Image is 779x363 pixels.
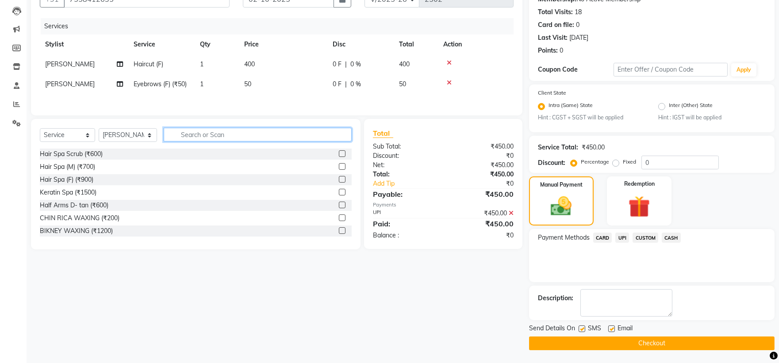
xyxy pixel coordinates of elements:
div: Payable: [366,189,443,199]
label: Fixed [623,158,636,166]
div: [DATE] [569,33,588,42]
span: Payment Methods [538,233,590,242]
small: Hint : IGST will be applied [658,114,766,122]
div: ₹450.00 [443,160,520,170]
button: Apply [731,63,756,76]
div: 0 [576,20,579,30]
span: Total [373,129,393,138]
div: ₹450.00 [443,142,520,151]
label: Client State [538,89,566,97]
div: Discount: [366,151,443,160]
th: Stylist [40,34,128,54]
div: Balance : [366,231,443,240]
div: Services [41,18,520,34]
div: Points: [538,46,558,55]
span: 400 [244,60,255,68]
div: Last Visit: [538,33,568,42]
div: ₹450.00 [443,218,520,229]
div: Hair Spa (M) (₹700) [40,162,95,172]
div: 18 [575,8,582,17]
span: [PERSON_NAME] [45,80,95,88]
div: Hair Spa Scrub (₹600) [40,149,103,159]
span: | [345,80,347,89]
div: ₹0 [456,179,520,188]
label: Intra (Same) State [549,101,593,112]
span: Eyebrows (F) (₹50) [134,80,187,88]
div: CHIN RICA WAXING (₹200) [40,214,119,223]
div: Half Arms D- tan (₹600) [40,201,108,210]
th: Service [128,34,195,54]
span: 400 [399,60,410,68]
span: 50 [244,80,251,88]
input: Search or Scan [164,128,352,141]
div: Description: [538,294,573,303]
span: CASH [662,233,681,243]
div: Discount: [538,158,565,168]
div: ₹450.00 [582,143,605,152]
th: Action [438,34,514,54]
a: Add Tip [366,179,456,188]
span: SMS [588,324,601,335]
span: 1 [200,60,203,68]
span: 0 F [333,80,342,89]
label: Inter (Other) State [669,101,713,112]
span: 0 F [333,60,342,69]
span: CUSTOM [633,233,658,243]
small: Hint : CGST + SGST will be applied [538,114,645,122]
th: Price [239,34,327,54]
span: CARD [593,233,612,243]
span: 50 [399,80,406,88]
label: Manual Payment [540,181,583,189]
div: Hair Spa (F) (₹900) [40,175,93,184]
div: ₹0 [443,231,520,240]
button: Checkout [529,336,775,350]
div: Sub Total: [366,142,443,151]
th: Disc [327,34,394,54]
img: _gift.svg [622,193,657,220]
div: Coupon Code [538,65,614,74]
div: Service Total: [538,143,578,152]
div: Paid: [366,218,443,229]
th: Total [394,34,438,54]
th: Qty [195,34,239,54]
div: ₹0 [443,151,520,160]
span: Send Details On [529,324,575,335]
input: Enter Offer / Coupon Code [614,63,728,76]
img: _cash.svg [544,194,578,218]
span: Haircut (F) [134,60,163,68]
span: [PERSON_NAME] [45,60,95,68]
div: ₹450.00 [443,189,520,199]
span: 0 % [350,60,361,69]
div: BIKNEY WAXING (₹1200) [40,226,113,236]
span: Email [618,324,633,335]
span: UPI [615,233,629,243]
div: UPI [366,209,443,218]
div: Keratin Spa (₹1500) [40,188,96,197]
div: Net: [366,160,443,170]
span: 0 % [350,80,361,89]
div: Total: [366,170,443,179]
div: ₹450.00 [443,170,520,179]
div: Payments [373,201,513,209]
label: Redemption [624,180,655,188]
div: 0 [560,46,563,55]
label: Percentage [581,158,609,166]
div: Total Visits: [538,8,573,17]
div: Card on file: [538,20,574,30]
span: 1 [200,80,203,88]
div: ₹450.00 [443,209,520,218]
span: | [345,60,347,69]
